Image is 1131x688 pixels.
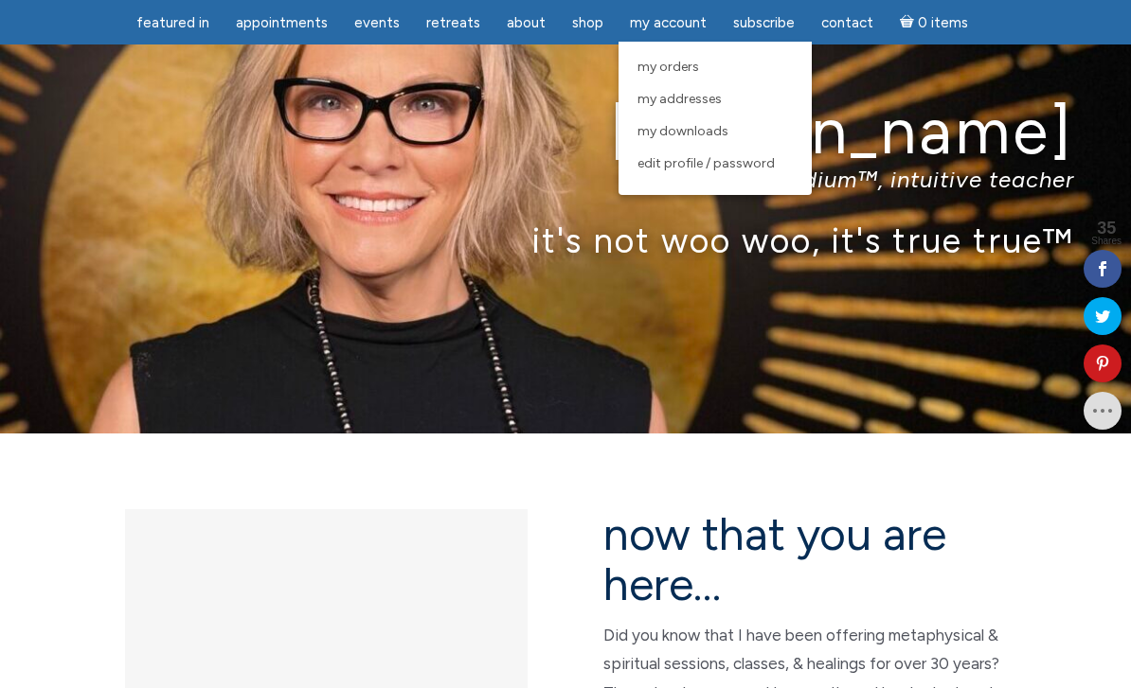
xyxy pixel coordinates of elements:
span: Contact [821,14,873,31]
h1: [PERSON_NAME] [57,96,1075,167]
span: Shop [572,14,603,31]
a: Subscribe [722,5,806,42]
a: Appointments [224,5,339,42]
i: Cart [900,14,918,31]
a: Contact [810,5,885,42]
a: Shop [561,5,615,42]
a: Retreats [415,5,492,42]
span: featured in [136,14,209,31]
span: My Orders [637,59,699,75]
span: Shares [1091,237,1122,246]
a: My Downloads [628,115,802,148]
p: the everyday medium™, intuitive teacher [57,166,1075,193]
p: it's not woo woo, it's true true™ [57,220,1075,260]
span: Retreats [426,14,480,31]
a: featured in [125,5,221,42]
a: Events [343,5,411,42]
span: My Addresses [637,91,722,107]
span: Events [354,14,400,31]
a: My Addresses [628,83,802,115]
span: My Account [630,14,707,31]
a: Cart0 items [889,3,979,42]
a: My Account [619,5,718,42]
span: My Downloads [637,123,728,139]
a: About [495,5,557,42]
span: 35 [1091,220,1122,237]
span: Appointments [236,14,328,31]
span: About [507,14,546,31]
h2: now that you are here… [603,509,1006,609]
span: Edit Profile / Password [637,155,775,171]
span: Subscribe [733,14,795,31]
span: 0 items [918,16,968,30]
a: Edit Profile / Password [628,148,802,180]
a: My Orders [628,51,802,83]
